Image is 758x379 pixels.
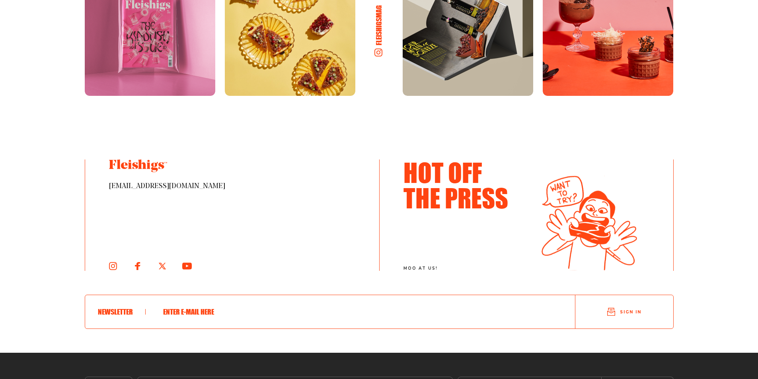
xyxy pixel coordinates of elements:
[620,309,641,315] span: Sign in
[98,307,146,316] h6: Newsletter
[403,159,519,210] h3: Hot Off The Press
[575,298,673,325] button: Sign in
[403,266,523,271] span: moo at us!
[158,301,550,322] input: Enter e-mail here
[109,182,355,191] span: [EMAIL_ADDRESS][DOMAIN_NAME]
[374,5,383,45] h6: fleishigsmag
